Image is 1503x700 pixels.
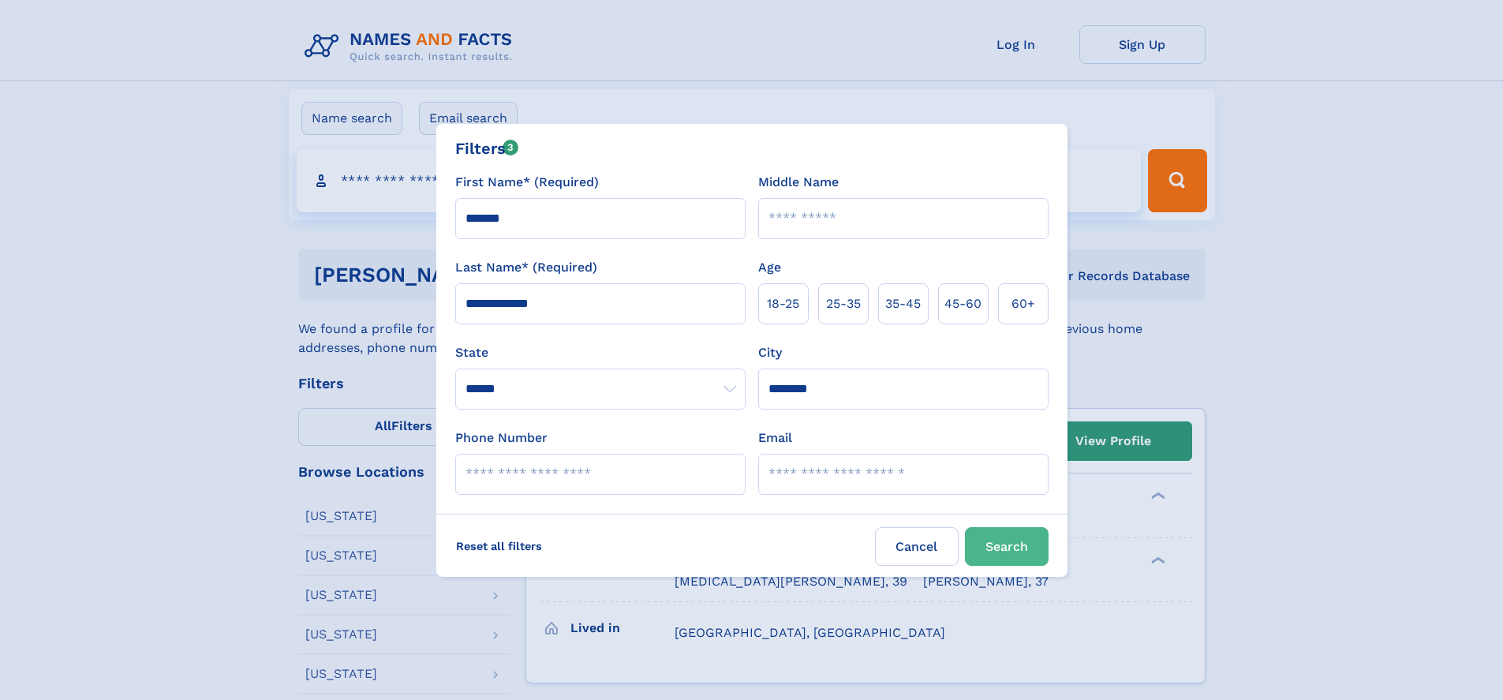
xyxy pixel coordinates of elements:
label: First Name* (Required) [455,173,599,192]
label: Reset all filters [446,527,552,565]
label: Last Name* (Required) [455,258,597,277]
label: State [455,343,746,362]
label: Middle Name [758,173,839,192]
div: Filters [455,137,519,160]
button: Search [965,527,1049,566]
span: 25‑35 [826,294,861,313]
span: 18‑25 [767,294,799,313]
label: Age [758,258,781,277]
label: City [758,343,782,362]
label: Email [758,429,792,447]
span: 60+ [1011,294,1035,313]
label: Phone Number [455,429,548,447]
label: Cancel [875,527,959,566]
span: 35‑45 [885,294,921,313]
span: 45‑60 [944,294,981,313]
